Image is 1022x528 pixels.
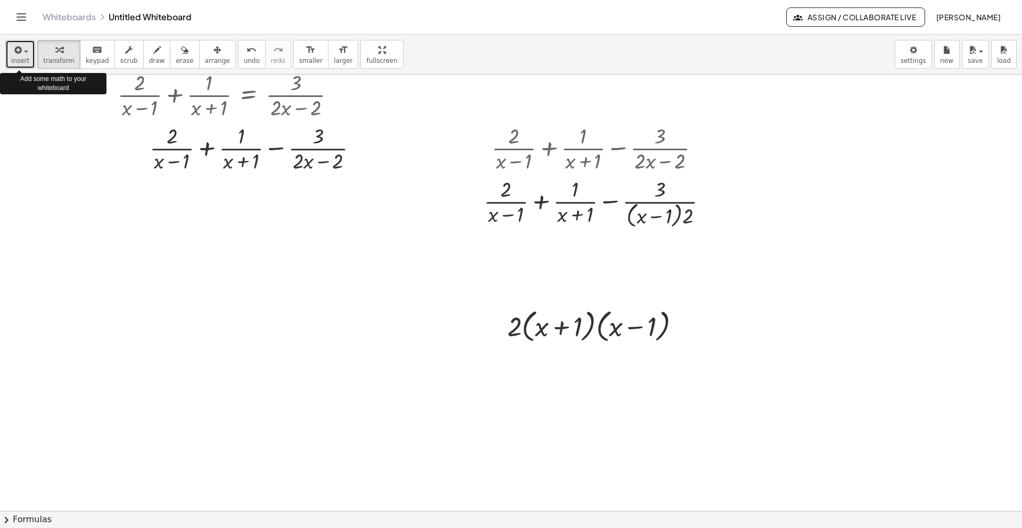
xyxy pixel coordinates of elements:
[92,44,102,56] i: keyboard
[927,7,1009,27] button: [PERSON_NAME]
[246,44,257,56] i: undo
[338,44,348,56] i: format_size
[170,40,199,69] button: erase
[306,44,316,56] i: format_size
[271,57,285,64] span: redo
[366,57,397,64] span: fullscreen
[895,40,932,69] button: settings
[143,40,171,69] button: draw
[997,57,1011,64] span: load
[11,57,29,64] span: insert
[199,40,236,69] button: arrange
[273,44,283,56] i: redo
[991,40,1017,69] button: load
[149,57,165,64] span: draw
[43,57,75,64] span: transform
[968,57,983,64] span: save
[334,57,352,64] span: larger
[205,57,230,64] span: arrange
[13,9,30,26] button: Toggle navigation
[360,40,403,69] button: fullscreen
[86,57,109,64] span: keypad
[901,57,926,64] span: settings
[176,57,193,64] span: erase
[5,40,35,69] button: insert
[936,12,1001,22] span: [PERSON_NAME]
[80,40,115,69] button: keyboardkeypad
[244,57,260,64] span: undo
[265,40,291,69] button: redoredo
[940,57,953,64] span: new
[934,40,960,69] button: new
[299,57,323,64] span: smaller
[37,40,80,69] button: transform
[293,40,328,69] button: format_sizesmaller
[238,40,266,69] button: undoundo
[114,40,144,69] button: scrub
[120,57,138,64] span: scrub
[962,40,989,69] button: save
[795,12,916,22] span: Assign / Collaborate Live
[43,12,96,22] a: Whiteboards
[786,7,925,27] button: Assign / Collaborate Live
[328,40,358,69] button: format_sizelarger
